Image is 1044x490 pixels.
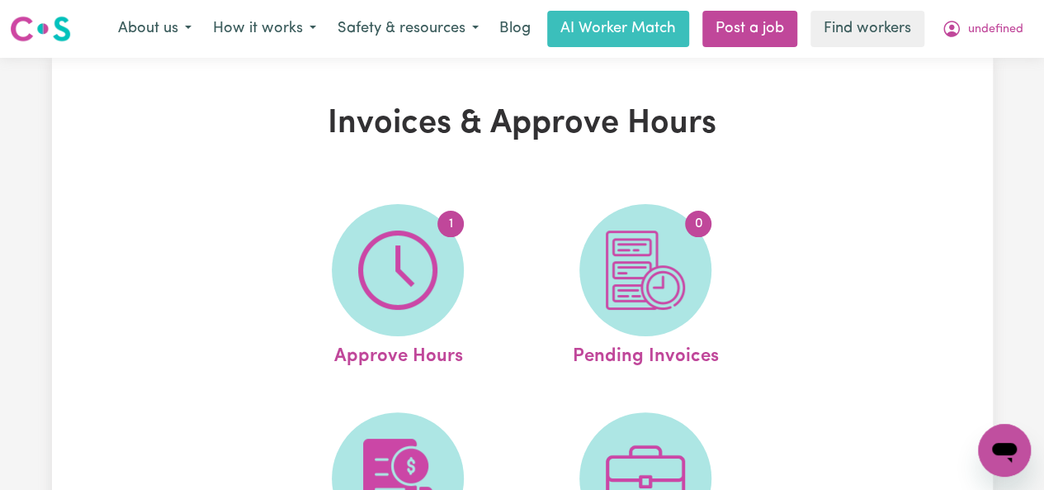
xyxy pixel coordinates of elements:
[327,12,489,46] button: Safety & resources
[107,12,202,46] button: About us
[10,14,71,44] img: Careseekers logo
[685,211,711,237] span: 0
[931,12,1034,46] button: My Account
[978,424,1031,477] iframe: Button to launch messaging window
[219,104,826,144] h1: Invoices & Approve Hours
[527,204,764,371] a: Pending Invoices
[10,10,71,48] a: Careseekers logo
[968,21,1023,39] span: undefined
[279,204,517,371] a: Approve Hours
[702,11,797,47] a: Post a job
[202,12,327,46] button: How it works
[547,11,689,47] a: AI Worker Match
[437,211,464,237] span: 1
[810,11,924,47] a: Find workers
[573,336,719,371] span: Pending Invoices
[333,336,462,371] span: Approve Hours
[489,11,541,47] a: Blog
